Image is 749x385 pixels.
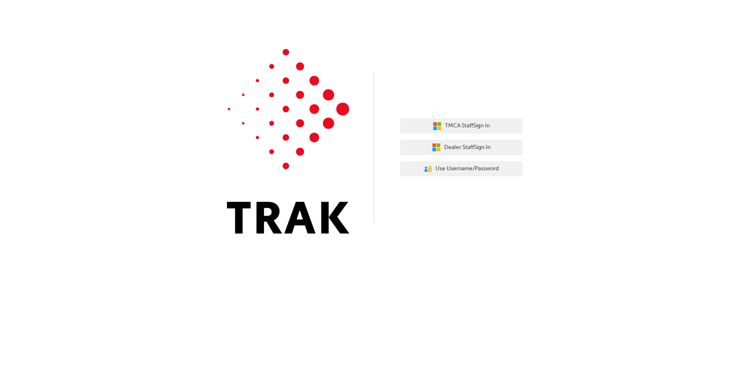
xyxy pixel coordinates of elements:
button: Dealer StaffSign In [400,140,522,155]
button: Use Username/Password [400,161,522,177]
img: Trak [227,49,349,234]
span: TMCA Staff Sign In [445,121,490,131]
span: Dealer Staff Sign In [444,143,491,152]
button: TMCA StaffSign In [400,118,522,134]
span: Use Username/Password [436,164,499,174]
